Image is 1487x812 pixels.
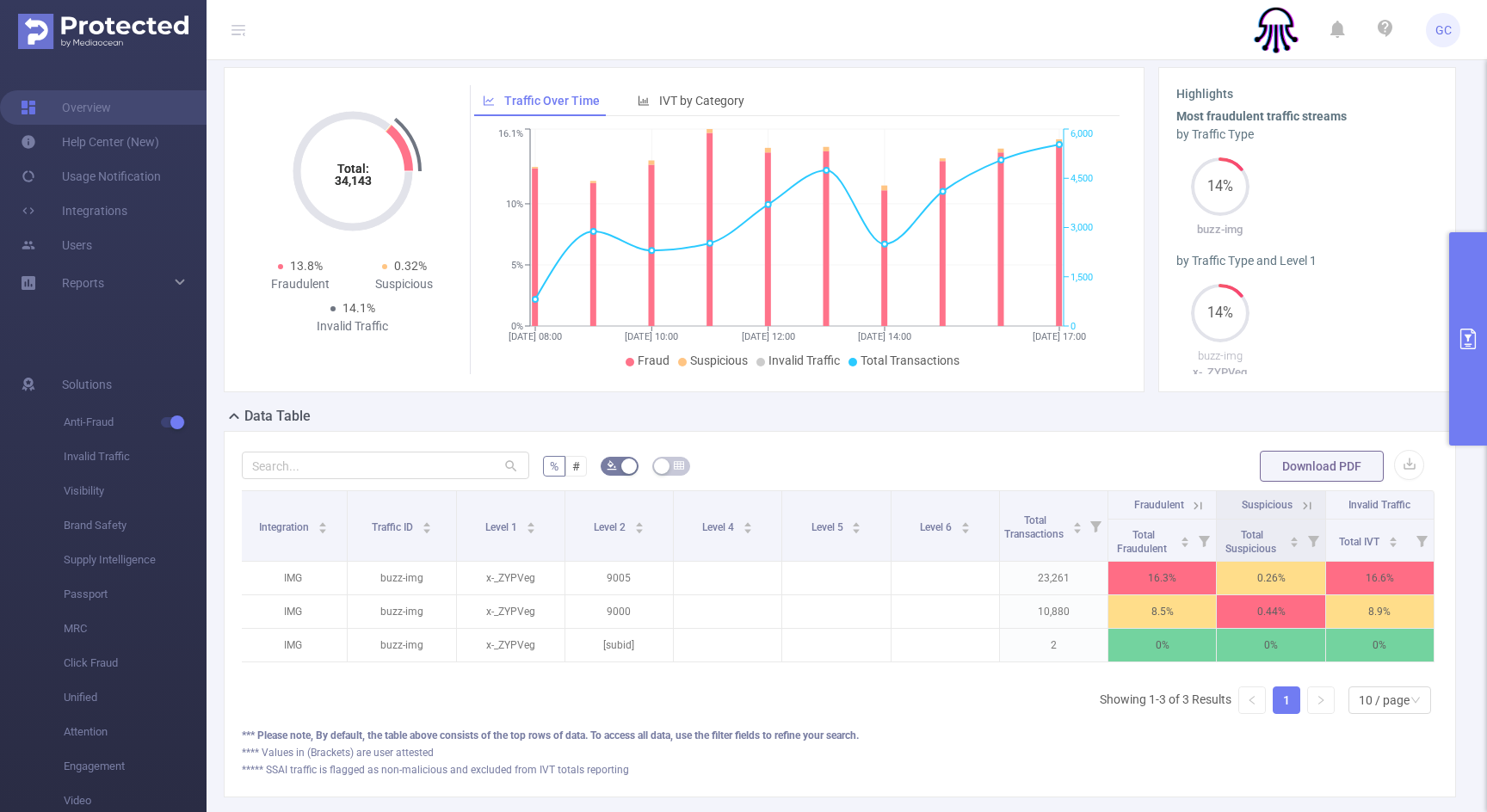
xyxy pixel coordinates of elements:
span: Invalid Traffic [64,440,207,474]
p: buzz-img [348,595,455,628]
p: 0% [1108,629,1216,661]
span: Solutions [62,367,112,402]
tspan: 34,143 [334,174,371,188]
i: icon: right [1316,695,1326,705]
span: Passport [64,577,207,612]
tspan: 4,500 [1071,173,1093,184]
li: Showing 1-3 of 3 Results [1100,686,1231,714]
span: Invalid Traffic [768,354,840,367]
i: icon: caret-down [1072,526,1082,532]
div: Sort [1072,520,1083,530]
p: IMG [239,629,347,661]
i: icon: caret-down [743,526,753,532]
p: 23,261 [1000,562,1108,594]
tspan: Total: [336,162,368,175]
tspan: 16.1% [498,129,523,140]
i: icon: caret-down [1389,540,1398,545]
div: Fraudulent [249,275,353,293]
i: icon: caret-up [634,520,644,525]
a: Users [21,228,92,262]
div: Sort [1180,534,1190,544]
span: Total Transactions [861,354,959,367]
span: Brand Safety [64,508,207,543]
p: x-_ZYPVeg [457,629,565,661]
tspan: [DATE] 14:00 [858,331,911,342]
span: IVT by Category [659,94,744,108]
tspan: 6,000 [1071,129,1093,140]
tspan: 0% [511,321,523,332]
div: Sort [422,520,432,530]
tspan: [DATE] 12:00 [742,331,795,342]
i: icon: line-chart [483,95,495,107]
p: 10,880 [1000,595,1108,628]
div: 10 / page [1359,687,1410,713]
i: icon: caret-down [960,526,970,532]
i: icon: caret-down [634,526,644,532]
i: icon: caret-down [526,526,535,532]
div: Sort [1289,534,1299,544]
i: icon: caret-up [422,520,431,525]
p: 16.3% [1108,562,1216,594]
i: icon: table [674,460,684,471]
p: 0% [1217,629,1324,661]
p: IMG [239,562,347,594]
i: icon: bg-colors [607,460,617,471]
a: 1 [1274,687,1299,713]
i: icon: caret-up [1072,520,1082,525]
p: 9000 [565,595,673,628]
img: Protected Media [18,14,188,49]
div: Sort [1388,534,1398,544]
span: Level 1 [485,521,520,533]
li: Next Page [1307,686,1335,714]
p: 0.26% [1217,562,1324,594]
a: Usage Notification [21,159,161,194]
span: # [572,459,580,473]
div: ***** SSAI traffic is flagged as non-malicious and excluded from IVT totals reporting [242,762,1438,778]
a: Reports [62,266,104,300]
tspan: [DATE] 17:00 [1033,331,1086,342]
span: Visibility [64,474,207,508]
p: 0.44% [1217,595,1324,628]
span: Total Transactions [1004,514,1066,540]
li: Previous Page [1238,686,1266,714]
span: Unified [64,680,207,715]
p: buzz-img [348,562,455,594]
tspan: 3,000 [1071,223,1093,234]
div: **** Values in (Brackets) are user attested [242,745,1438,760]
span: Invalid Traffic [1348,499,1410,511]
p: IMG [239,595,347,628]
i: icon: caret-down [318,526,327,532]
span: Suspicious [1242,499,1293,511]
span: Total Fraudulent [1117,529,1169,555]
span: Click Fraud [64,646,207,680]
p: 0% [1326,629,1434,661]
a: Integrations [21,194,127,228]
a: Help Center (New) [21,125,159,159]
span: Engagement [64,749,207,784]
i: icon: caret-up [1181,534,1190,539]
i: icon: left [1247,695,1257,705]
span: 0.32% [394,259,427,273]
p: x-_ZYPVeg [457,562,565,594]
h2: Data Table [244,406,311,427]
div: Invalid Traffic [300,317,404,335]
i: Filter menu [1083,491,1108,561]
i: icon: caret-up [1289,534,1299,539]
button: Download PDF [1260,451,1384,482]
span: Level 5 [811,521,846,533]
span: Total IVT [1339,536,1382,548]
i: icon: caret-down [852,526,861,532]
div: *** Please note, By default, the table above consists of the top rows of data. To access all data... [242,728,1438,743]
i: icon: caret-down [1289,540,1299,545]
span: GC [1435,13,1452,47]
span: Traffic Over Time [504,94,600,108]
div: Sort [851,520,861,530]
div: Sort [318,520,328,530]
i: icon: down [1410,695,1421,707]
p: buzz-img [348,629,455,661]
div: Sort [960,520,971,530]
div: Sort [634,520,645,530]
tspan: 5% [511,260,523,271]
span: 14% [1191,180,1249,194]
i: icon: caret-up [1389,534,1398,539]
